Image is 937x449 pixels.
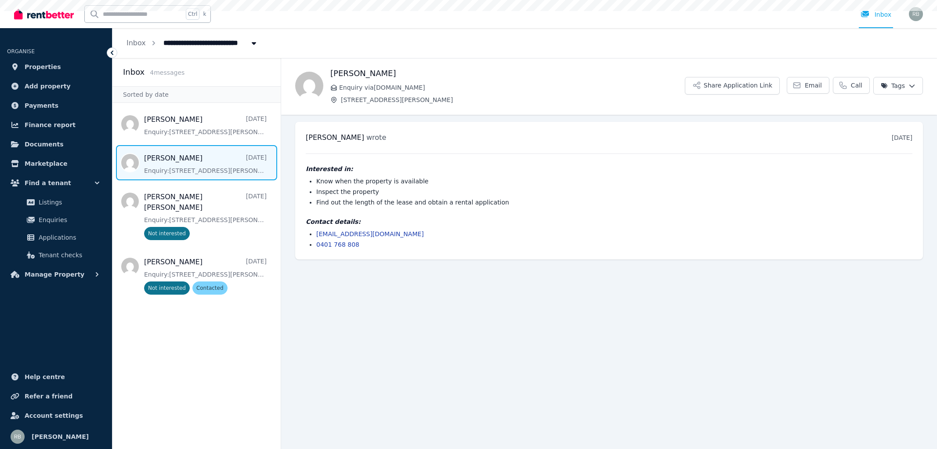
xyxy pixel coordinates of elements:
a: Tenant checks [11,246,101,264]
div: Inbox [861,10,891,19]
span: Properties [25,62,61,72]
span: Call [851,81,862,90]
span: Finance report [25,120,76,130]
span: ORGANISE [7,48,35,55]
span: k [203,11,206,18]
img: Ravi Beniwal [909,7,923,21]
span: Listings [39,197,98,208]
a: [PERSON_NAME][DATE]Enquiry:[STREET_ADDRESS][PERSON_NAME]. [144,153,267,175]
span: [PERSON_NAME] [306,133,364,142]
span: wrote [366,133,386,142]
a: Payments [7,97,105,114]
span: Marketplace [25,158,67,169]
li: Find out the length of the lease and obtain a rental application [316,198,912,207]
a: Documents [7,135,105,153]
span: [STREET_ADDRESS][PERSON_NAME] [341,95,685,104]
nav: Message list [112,103,281,303]
a: Add property [7,77,105,95]
h1: [PERSON_NAME] [330,67,685,80]
h4: Contact details: [306,217,912,226]
img: Mariam Sheriff [295,72,323,100]
span: 4 message s [150,69,185,76]
a: Listings [11,193,101,211]
a: Email [787,77,829,94]
a: Enquiries [11,211,101,229]
a: Inbox [127,39,146,47]
button: Share Application Link [685,77,780,95]
a: 0401 768 808 [316,241,359,248]
a: Marketplace [7,155,105,172]
button: Find a tenant [7,174,105,192]
span: Refer a friend [25,391,72,402]
li: Know when the property is available [316,177,912,186]
a: Properties [7,58,105,76]
iframe: Intercom live chat [907,419,928,440]
span: Help centre [25,372,65,382]
span: Email [805,81,822,90]
span: Ctrl [186,8,199,20]
span: Tenant checks [39,250,98,260]
span: Documents [25,139,64,150]
img: Ravi Beniwal [11,430,25,444]
span: [PERSON_NAME] [32,431,89,442]
a: Finance report [7,116,105,134]
a: Help centre [7,368,105,386]
span: Applications [39,232,98,243]
li: Inspect the property [316,187,912,196]
span: Account settings [25,410,83,421]
span: Tags [881,81,905,90]
span: Payments [25,100,58,111]
a: Applications [11,229,101,246]
a: [EMAIL_ADDRESS][DOMAIN_NAME] [316,230,424,237]
a: [PERSON_NAME][DATE]Enquiry:[STREET_ADDRESS][PERSON_NAME].Not interestedContacted [144,257,267,295]
h2: Inbox [123,66,145,78]
span: Manage Property [25,269,84,280]
button: Tags [873,77,923,95]
img: RentBetter [14,7,74,21]
span: Add property [25,81,71,91]
div: Sorted by date [112,86,281,103]
a: Refer a friend [7,387,105,405]
a: Account settings [7,407,105,424]
h4: Interested in: [306,164,912,173]
button: Manage Property [7,266,105,283]
a: Call [833,77,870,94]
nav: Breadcrumb [112,28,272,58]
a: [PERSON_NAME] [PERSON_NAME][DATE]Enquiry:[STREET_ADDRESS][PERSON_NAME].Not interested [144,192,267,240]
span: Enquiry via [DOMAIN_NAME] [339,83,685,92]
time: [DATE] [892,134,912,141]
span: Find a tenant [25,178,71,188]
span: Enquiries [39,215,98,225]
a: [PERSON_NAME][DATE]Enquiry:[STREET_ADDRESS][PERSON_NAME]. [144,114,267,136]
